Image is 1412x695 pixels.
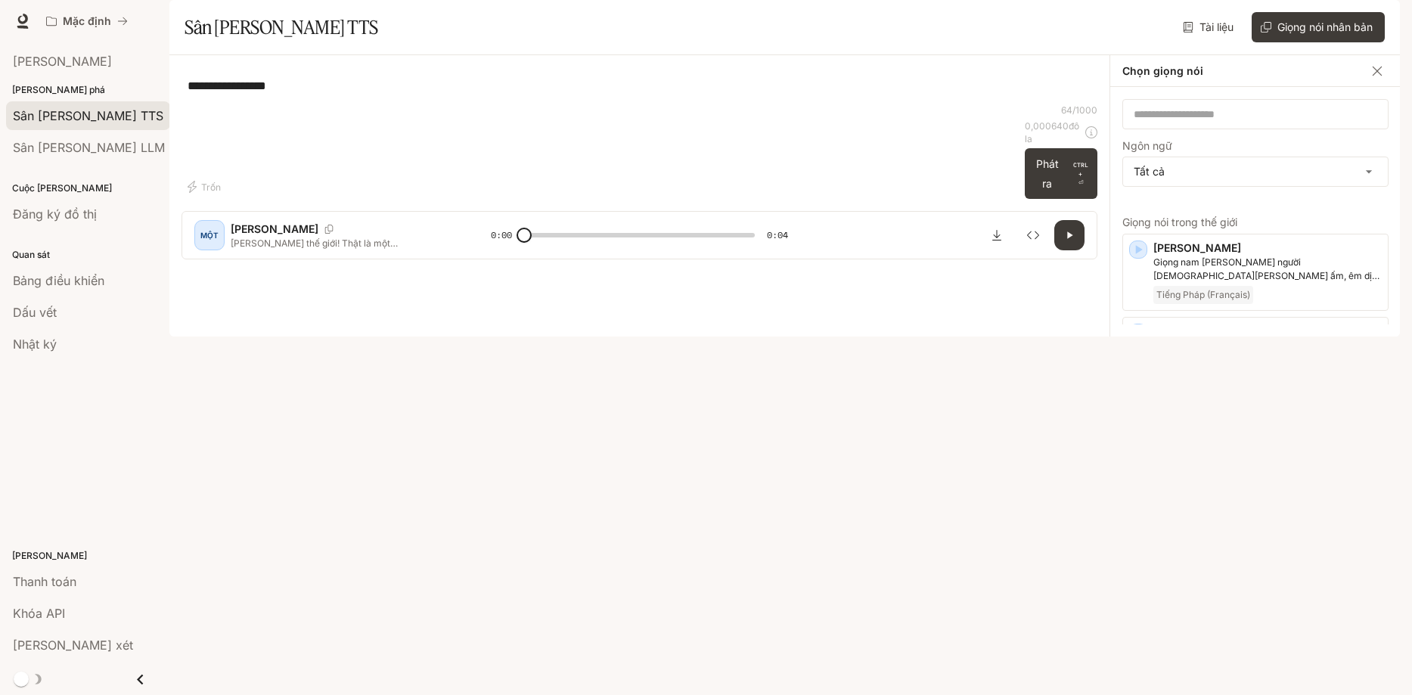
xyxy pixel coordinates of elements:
font: 1000 [1075,104,1097,116]
font: 0:04 [767,228,788,241]
font: 0,000640 [1025,120,1069,132]
button: Phát raCTRL +⏎ [1025,148,1097,199]
font: / [1072,104,1075,116]
button: Tải xuống âm thanh [982,220,1012,250]
button: Thanh tra [1018,220,1048,250]
font: [PERSON_NAME] [231,222,318,235]
button: Giọng nói nhân bản [1252,12,1385,42]
p: Giọng nam trung niên người Pháp trầm ấm, êm dịu. Bình tĩnh và điềm đạm [1153,256,1382,283]
font: 64 [1061,104,1072,116]
font: Phát ra [1036,157,1059,189]
a: Tài liệu [1180,12,1240,42]
font: MỘT [200,231,219,240]
font: ⏎ [1078,179,1084,186]
button: Sao chép ID giọng nói [318,225,340,234]
font: Tiếng Pháp (Français) [1156,289,1250,300]
div: Tất cả [1123,157,1388,186]
button: Trốn [182,175,230,199]
font: Ngôn ngữ [1122,139,1172,152]
button: Tất cả không gian làm việc [39,6,135,36]
font: CTRL + [1073,161,1088,178]
font: Giọng nam [PERSON_NAME] người [DEMOGRAPHIC_DATA][PERSON_NAME] ấm, êm dịu. [GEOGRAPHIC_DATA] và đi... [1153,256,1379,295]
font: 0:00 [491,228,512,241]
font: [PERSON_NAME] [1153,241,1241,254]
font: Giọng nói nhân bản [1277,20,1373,33]
font: Tài liệu [1199,20,1234,33]
font: đô la [1025,120,1079,144]
font: Trốn [201,182,221,193]
font: [PERSON_NAME] thế giới! Thật là một [PERSON_NAME] vời để trở [PERSON_NAME] người [PERSON_NAME] vă... [231,237,448,287]
font: Tất cả [1134,165,1165,178]
font: Mặc định [63,14,111,27]
font: Sân [PERSON_NAME] TTS [185,16,378,39]
font: Giọng nói trong thế giới [1122,216,1237,228]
